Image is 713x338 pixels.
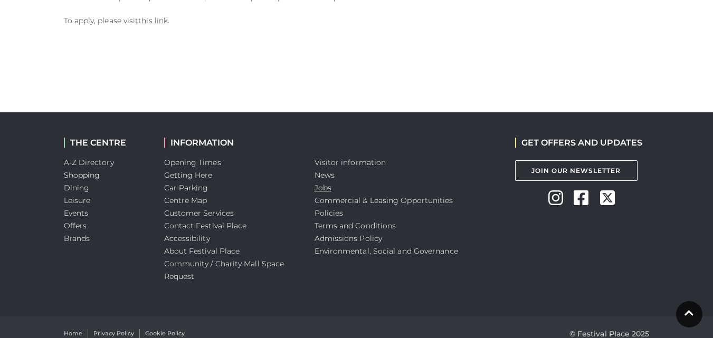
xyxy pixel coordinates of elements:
a: About Festival Place [164,246,240,256]
a: Getting Here [164,170,213,180]
a: Dining [64,183,90,192]
a: Admissions Policy [315,234,383,243]
a: Opening Times [164,158,221,167]
a: Leisure [64,196,91,205]
a: Events [64,208,89,218]
a: Jobs [315,183,331,192]
a: Car Parking [164,183,208,192]
a: Centre Map [164,196,207,205]
a: Customer Services [164,208,234,218]
a: Contact Festival Place [164,221,247,230]
a: Shopping [64,170,100,180]
a: Visitor information [315,158,386,167]
a: Commercial & Leasing Opportunities [315,196,453,205]
a: Cookie Policy [145,329,185,338]
a: Accessibility [164,234,210,243]
a: Environmental, Social and Governance [315,246,458,256]
h2: INFORMATION [164,138,299,148]
a: Policies [315,208,344,218]
a: Community / Charity Mall Space Request [164,259,284,281]
a: Home [64,329,82,338]
a: Join Our Newsletter [515,160,638,181]
a: A-Z Directory [64,158,114,167]
a: News [315,170,335,180]
a: this link [138,16,168,25]
h2: THE CENTRE [64,138,148,148]
a: Brands [64,234,90,243]
h2: GET OFFERS AND UPDATES [515,138,642,148]
a: Terms and Conditions [315,221,396,230]
a: Offers [64,221,87,230]
a: Privacy Policy [93,329,134,338]
p: To apply, please visit . [64,14,449,27]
